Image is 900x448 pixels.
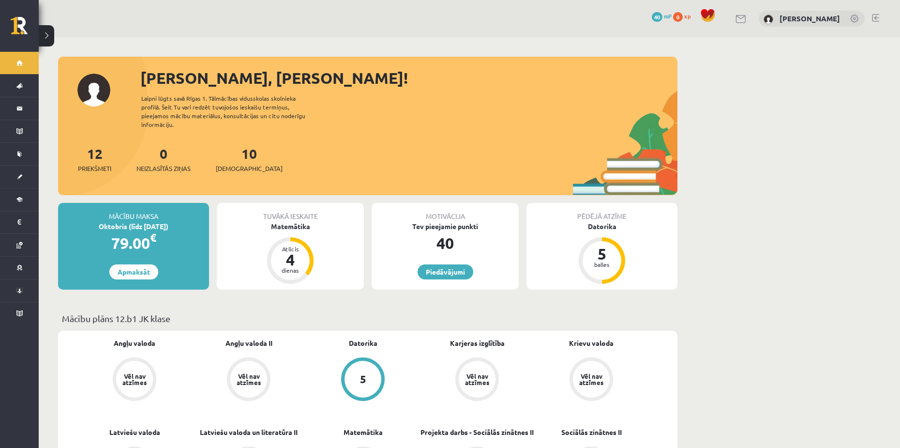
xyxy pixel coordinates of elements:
[372,232,519,255] div: 40
[136,145,191,173] a: 0Neizlasītās ziņas
[78,145,111,173] a: 12Priekšmeti
[764,15,773,24] img: Edgars Freimanis
[140,66,677,90] div: [PERSON_NAME], [PERSON_NAME]!
[121,373,148,386] div: Vēl nav atzīmes
[58,203,209,221] div: Mācību maksa
[58,221,209,232] div: Oktobris (līdz [DATE])
[136,164,191,173] span: Neizlasītās ziņas
[58,232,209,255] div: 79.00
[652,12,672,20] a: 40 mP
[192,357,306,403] a: Vēl nav atzīmes
[534,357,648,403] a: Vēl nav atzīmes
[150,231,156,245] span: €
[109,427,160,437] a: Latviešu valoda
[306,357,420,403] a: 5
[276,252,305,267] div: 4
[200,427,298,437] a: Latviešu valoda un literatūra II
[569,338,614,348] a: Krievu valoda
[217,221,364,285] a: Matemātika Atlicis 4 dienas
[276,267,305,273] div: dienas
[360,374,366,385] div: 5
[372,203,519,221] div: Motivācija
[673,12,683,22] span: 0
[109,264,158,279] a: Apmaksāt
[420,427,534,437] a: Projekta darbs - Sociālās zinātnes II
[217,221,364,232] div: Matemātika
[578,373,605,386] div: Vēl nav atzīmes
[62,312,674,325] p: Mācību plāns 12.b1 JK klase
[526,221,677,232] div: Datorika
[372,221,519,232] div: Tev pieejamie punkti
[235,373,262,386] div: Vēl nav atzīmes
[526,221,677,285] a: Datorika 5 balles
[561,427,622,437] a: Sociālās zinātnes II
[216,164,283,173] span: [DEMOGRAPHIC_DATA]
[526,203,677,221] div: Pēdējā atzīme
[77,357,192,403] a: Vēl nav atzīmes
[420,357,534,403] a: Vēl nav atzīmes
[673,12,695,20] a: 0 xp
[684,12,690,20] span: xp
[652,12,662,22] span: 40
[217,203,364,221] div: Tuvākā ieskaite
[664,12,672,20] span: mP
[587,262,616,267] div: balles
[349,338,377,348] a: Datorika
[216,145,283,173] a: 10[DEMOGRAPHIC_DATA]
[276,246,305,252] div: Atlicis
[114,338,155,348] a: Angļu valoda
[11,17,39,41] a: Rīgas 1. Tālmācības vidusskola
[78,164,111,173] span: Priekšmeti
[225,338,272,348] a: Angļu valoda II
[141,94,322,129] div: Laipni lūgts savā Rīgas 1. Tālmācības vidusskolas skolnieka profilā. Šeit Tu vari redzēt tuvojošo...
[344,427,383,437] a: Matemātika
[418,264,473,279] a: Piedāvājumi
[587,246,616,262] div: 5
[780,14,840,23] a: [PERSON_NAME]
[450,338,505,348] a: Karjeras izglītība
[464,373,491,386] div: Vēl nav atzīmes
